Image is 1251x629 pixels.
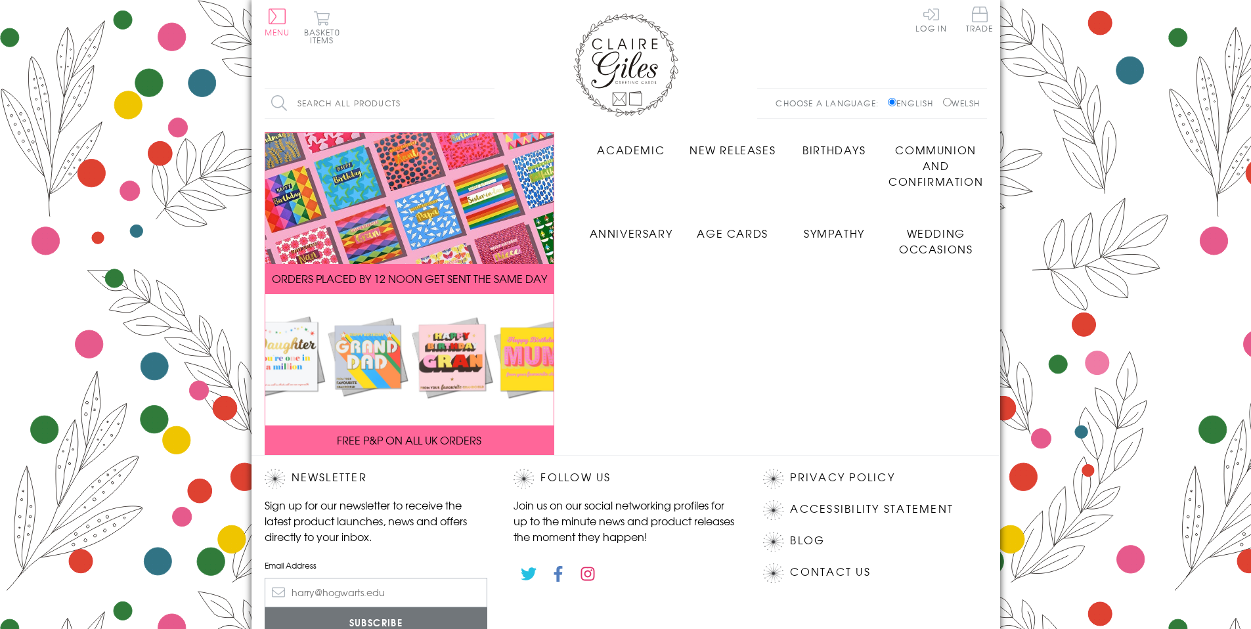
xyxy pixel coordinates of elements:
span: Birthdays [802,142,866,158]
a: Academic [581,132,682,158]
span: Communion and Confirmation [889,142,983,189]
input: Search all products [265,89,494,118]
button: Basket0 items [304,11,340,44]
p: Choose a language: [776,97,885,109]
h2: Follow Us [514,469,737,488]
a: Log In [915,7,947,32]
span: Sympathy [804,225,865,241]
span: Academic [597,142,665,158]
input: harry@hogwarts.edu [265,578,488,607]
span: ORDERS PLACED BY 12 NOON GET SENT THE SAME DAY [272,271,547,286]
a: Blog [790,532,825,550]
a: Contact Us [790,563,870,581]
span: Anniversary [590,225,673,241]
span: New Releases [690,142,776,158]
label: Welsh [943,97,980,109]
span: FREE P&P ON ALL UK ORDERS [337,432,481,448]
input: Welsh [943,98,952,106]
a: Sympathy [783,215,885,241]
a: Age Cards [682,215,783,241]
label: English [888,97,940,109]
span: Trade [966,7,994,32]
p: Sign up for our newsletter to receive the latest product launches, news and offers directly to yo... [265,497,488,544]
a: Accessibility Statement [790,500,954,518]
label: Email Address [265,559,488,571]
span: Wedding Occasions [899,225,973,257]
button: Menu [265,9,290,36]
img: Claire Giles Greetings Cards [573,13,678,117]
a: Communion and Confirmation [885,132,987,189]
a: Birthdays [783,132,885,158]
a: Anniversary [581,215,682,241]
a: Privacy Policy [790,469,894,487]
span: Age Cards [697,225,768,241]
span: 0 items [310,26,340,46]
input: English [888,98,896,106]
span: Menu [265,26,290,38]
a: Wedding Occasions [885,215,987,257]
input: Search [481,89,494,118]
a: New Releases [682,132,783,158]
a: Trade [966,7,994,35]
p: Join us on our social networking profiles for up to the minute news and product releases the mome... [514,497,737,544]
h2: Newsletter [265,469,488,488]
